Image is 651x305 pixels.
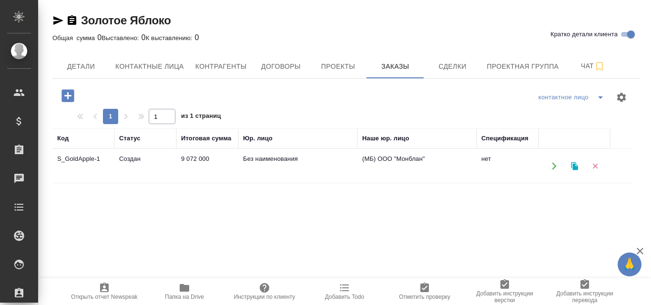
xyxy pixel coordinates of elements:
td: (МБ) ООО "Монблан" [357,149,477,183]
p: К выставлению: [146,34,195,42]
p: Выставлено: [102,34,141,42]
a: Золотое Яблоко [81,14,171,27]
span: Проекты [315,61,361,73]
span: Чат [570,60,616,72]
div: Спецификация [481,134,529,143]
span: Детали [58,61,104,73]
span: Добавить инструкции перевода [550,290,619,304]
svg: Подписаться [594,61,605,72]
span: Контактные лица [115,61,184,73]
button: Добавить инструкции перевода [545,278,625,305]
button: 🙏 [618,252,641,276]
span: Проектная группа [487,61,559,73]
div: Статус [119,134,141,143]
div: Юр. лицо [243,134,273,143]
button: Скопировать ссылку [66,15,78,26]
button: Добавить проект [55,86,81,105]
span: из 1 страниц [181,110,221,124]
span: Договоры [258,61,304,73]
button: Открыть [544,156,564,176]
button: Удалить [585,156,605,176]
td: S_GoldApple-1 [52,149,114,183]
button: Инструкции по клиенту [224,278,305,305]
span: Заказы [372,61,418,73]
span: Инструкции по клиенту [234,294,295,300]
span: 🙏 [621,254,638,274]
button: Скопировать ссылку для ЯМессенджера [52,15,64,26]
span: Добавить инструкции верстки [470,290,539,304]
span: Открыть отчет Newspeak [71,294,138,300]
td: нет [477,149,539,183]
div: split button [536,90,610,105]
span: Настроить таблицу [610,86,633,109]
button: Отметить проверку [385,278,465,305]
button: Добавить Todo [305,278,385,305]
div: Код [57,134,69,143]
span: Сделки [429,61,475,73]
div: Наше юр. лицо [362,134,409,143]
td: Без наименования [238,149,357,183]
span: Добавить Todo [325,294,364,300]
td: 9 072 000 [176,149,238,183]
p: Общая сумма [52,34,97,42]
button: Открыть отчет Newspeak [64,278,144,305]
span: Контрагенты [195,61,247,73]
td: Создан [114,149,176,183]
div: 0 0 0 [52,32,641,43]
button: Добавить инструкции верстки [465,278,545,305]
span: Папка на Drive [165,294,204,300]
div: Итоговая сумма [181,134,231,143]
button: Папка на Drive [144,278,224,305]
span: Кратко детали клиента [550,30,618,39]
span: Отметить проверку [399,294,450,300]
button: Клонировать [565,156,584,176]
